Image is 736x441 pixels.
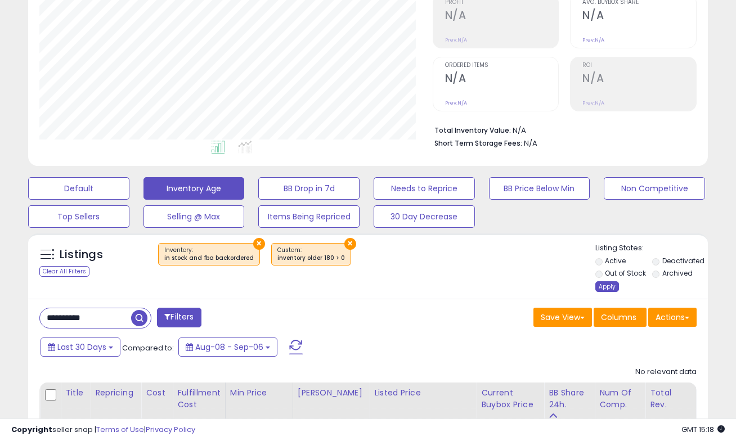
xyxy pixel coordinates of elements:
label: Archived [662,268,693,278]
div: Repricing [95,387,136,399]
div: [PERSON_NAME] [298,387,365,399]
p: Listing States: [595,243,708,254]
div: Title [65,387,86,399]
a: Terms of Use [96,424,144,435]
div: Current Buybox Price [481,387,539,411]
span: Ordered Items [445,62,559,69]
label: Deactivated [662,256,704,265]
div: in stock and fba backordered [164,254,254,262]
button: BB Price Below Min [489,177,590,200]
span: Last 30 Days [57,341,106,353]
div: Listed Price [374,387,472,399]
button: Inventory Age [143,177,245,200]
button: Non Competitive [604,177,705,200]
button: Filters [157,308,201,327]
h5: Listings [60,247,103,263]
div: Num of Comp. [599,387,640,411]
span: Inventory : [164,246,254,263]
span: ROI [582,62,696,69]
span: Columns [601,312,636,323]
a: Privacy Policy [146,424,195,435]
span: Compared to: [122,343,174,353]
button: Columns [594,308,647,327]
button: Actions [648,308,697,327]
div: Apply [595,281,619,292]
label: Out of Stock [605,268,646,278]
div: BB Share 24h. [549,387,590,411]
small: Prev: N/A [445,37,467,43]
button: × [344,238,356,250]
div: Cost [146,387,168,399]
button: Last 30 Days [41,337,120,357]
button: Default [28,177,129,200]
small: Prev: N/A [582,100,604,106]
b: Short Term Storage Fees: [434,138,522,148]
button: BB Drop in 7d [258,177,360,200]
div: Min Price [230,387,288,399]
button: Selling @ Max [143,205,245,228]
div: inventory older 180 > 0 [277,254,345,262]
button: × [253,238,265,250]
button: Needs to Reprice [374,177,475,200]
div: seller snap | | [11,425,195,435]
span: Aug-08 - Sep-06 [195,341,263,353]
button: Save View [533,308,592,327]
div: Total Rev. [650,387,691,411]
button: Aug-08 - Sep-06 [178,337,277,357]
button: Top Sellers [28,205,129,228]
button: Items Being Repriced [258,205,360,228]
div: Clear All Filters [39,266,89,277]
b: Total Inventory Value: [434,125,511,135]
button: 30 Day Decrease [374,205,475,228]
h2: N/A [582,9,696,24]
span: N/A [524,138,537,148]
h2: N/A [445,72,559,87]
h2: N/A [445,9,559,24]
h2: N/A [582,72,696,87]
span: 2025-10-7 15:18 GMT [681,424,725,435]
span: Custom: [277,246,345,263]
div: Fulfillment Cost [177,387,221,411]
li: N/A [434,123,688,136]
small: Prev: N/A [582,37,604,43]
div: No relevant data [635,367,697,377]
strong: Copyright [11,424,52,435]
small: Prev: N/A [445,100,467,106]
label: Active [605,256,626,265]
